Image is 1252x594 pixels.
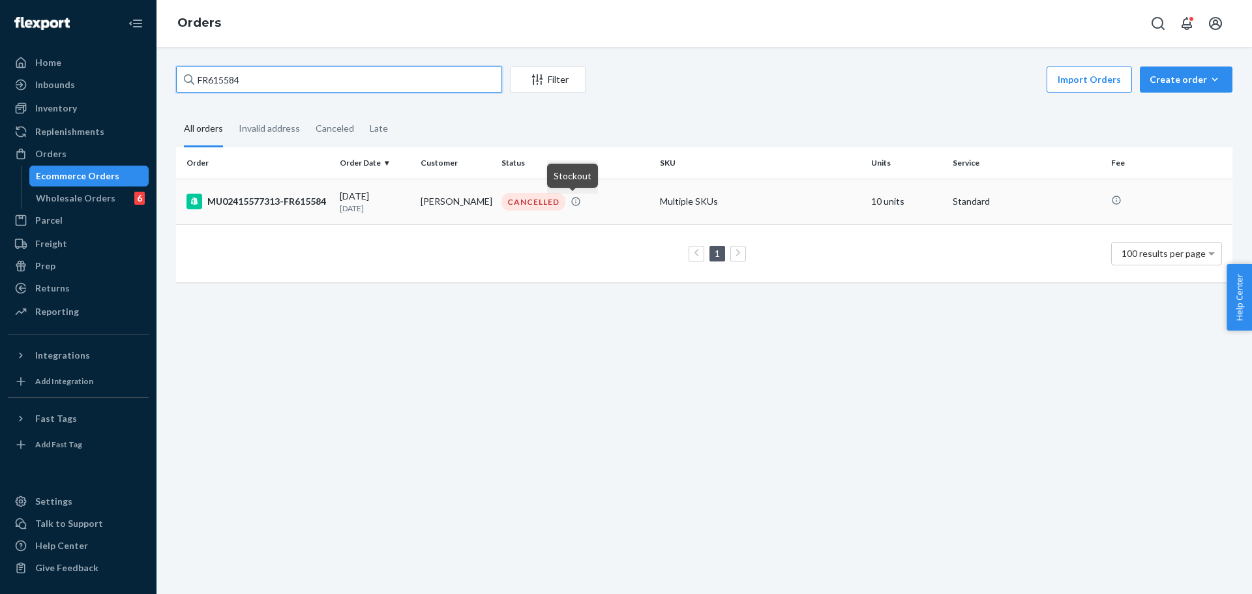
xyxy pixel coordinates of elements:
button: Fast Tags [8,408,149,429]
th: Order Date [335,147,415,179]
div: All orders [184,111,223,147]
div: Freight [35,237,67,250]
button: Integrations [8,345,149,366]
td: Multiple SKUs [655,179,866,224]
button: Open Search Box [1145,10,1171,37]
p: [DATE] [340,203,410,214]
div: Home [35,56,61,69]
div: Customer [421,157,491,168]
div: Inbounds [35,78,75,91]
div: Settings [35,495,72,508]
th: Order [176,147,335,179]
a: Inventory [8,98,149,119]
div: Fast Tags [35,412,77,425]
a: Orders [177,16,221,30]
div: Add Fast Tag [35,439,82,450]
th: Service [947,147,1106,179]
div: Talk to Support [35,517,103,530]
td: [PERSON_NAME] [415,179,496,224]
a: Page 1 is your current page [712,248,723,259]
div: Prep [35,260,55,273]
a: Add Fast Tag [8,434,149,455]
div: Add Integration [35,376,93,387]
a: Home [8,52,149,73]
a: Freight [8,233,149,254]
a: Settings [8,491,149,512]
button: Import Orders [1047,67,1132,93]
a: Ecommerce Orders [29,166,149,186]
a: Wholesale Orders6 [29,188,149,209]
div: MU02415577313-FR615584 [186,194,329,209]
button: Create order [1140,67,1232,93]
div: Give Feedback [35,561,98,574]
div: Wholesale Orders [36,192,115,205]
a: Parcel [8,210,149,231]
img: Flexport logo [14,17,70,30]
div: Ecommerce Orders [36,170,119,183]
button: Give Feedback [8,557,149,578]
div: Orders [35,147,67,160]
button: Open account menu [1202,10,1229,37]
button: Filter [510,67,586,93]
div: [DATE] [340,190,410,214]
input: Search orders [176,67,502,93]
td: 10 units [866,179,947,224]
a: Prep [8,256,149,276]
div: Returns [35,282,70,295]
button: Help Center [1227,264,1252,331]
th: SKU [655,147,866,179]
div: Filter [511,73,585,86]
a: Help Center [8,535,149,556]
button: Close Navigation [123,10,149,37]
div: Reporting [35,305,79,318]
a: Orders [8,143,149,164]
a: Inbounds [8,74,149,95]
div: Replenishments [35,125,104,138]
a: Returns [8,278,149,299]
div: CANCELLED [501,193,565,211]
div: 6 [134,192,145,205]
div: Parcel [35,214,63,227]
th: Status [496,147,655,179]
a: Add Integration [8,371,149,392]
a: Reporting [8,301,149,322]
div: Late [370,111,388,145]
div: Help Center [35,539,88,552]
button: Open notifications [1174,10,1200,37]
th: Fee [1106,147,1232,179]
p: Stockout [554,169,591,183]
a: Talk to Support [8,513,149,534]
div: Create order [1150,73,1223,86]
div: Canceled [316,111,354,145]
p: Standard [953,195,1101,208]
th: Units [866,147,947,179]
a: Replenishments [8,121,149,142]
div: Inventory [35,102,77,115]
ol: breadcrumbs [167,5,231,42]
div: Invalid address [239,111,300,145]
span: 100 results per page [1122,248,1206,259]
div: Integrations [35,349,90,362]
